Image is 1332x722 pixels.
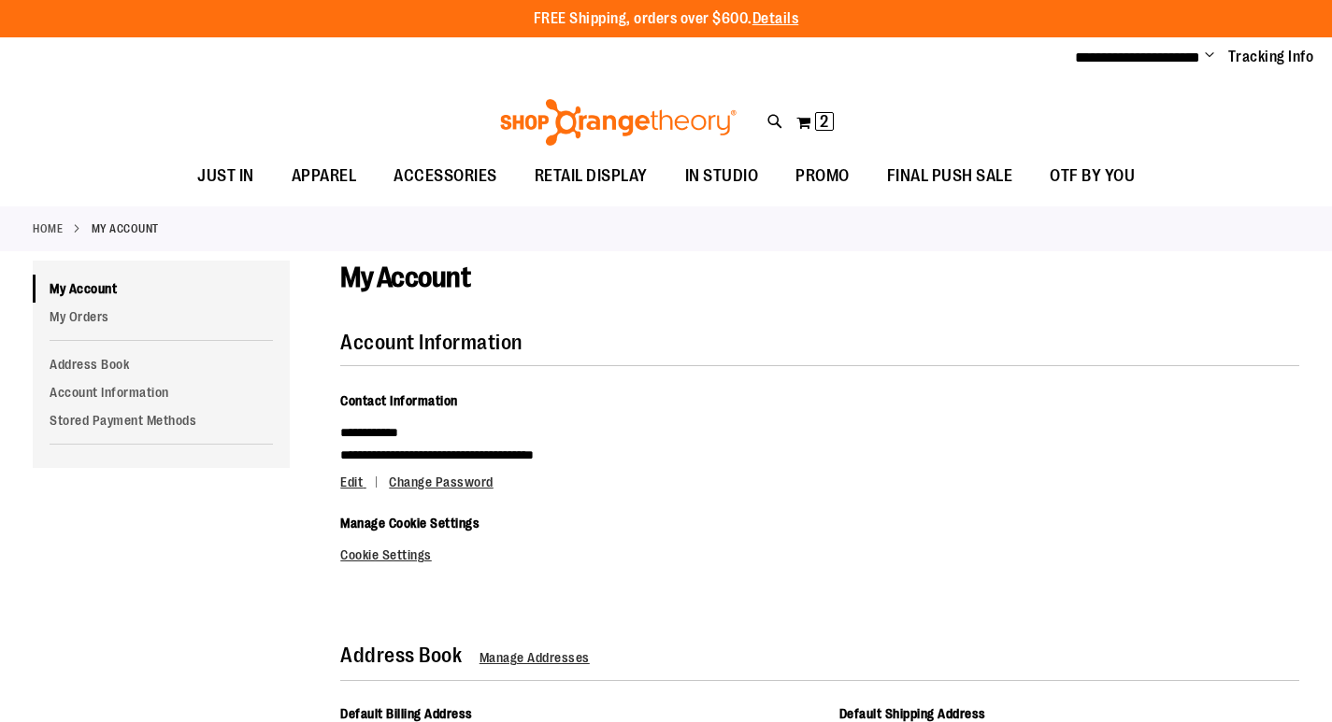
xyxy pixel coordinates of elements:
span: IN STUDIO [685,155,759,197]
a: My Account [33,275,290,303]
a: Cookie Settings [340,547,432,562]
a: RETAIL DISPLAY [516,155,666,198]
a: Stored Payment Methods [33,406,290,434]
span: Contact Information [340,393,458,408]
a: Details [752,10,799,27]
strong: Account Information [340,331,523,354]
a: JUST IN [179,155,273,198]
span: My Account [340,262,470,293]
strong: Address Book [340,644,462,667]
span: OTF BY YOU [1050,155,1135,197]
a: APPAREL [273,155,376,198]
span: PROMO [795,155,850,197]
span: ACCESSORIES [394,155,497,197]
span: Manage Cookie Settings [340,516,480,531]
button: Account menu [1205,48,1214,66]
a: Manage Addresses [480,650,590,665]
a: Edit [340,474,386,489]
a: My Orders [33,303,290,331]
img: Shop Orangetheory [497,99,739,146]
a: Account Information [33,378,290,406]
span: Default Billing Address [340,706,473,721]
a: OTF BY YOU [1031,155,1153,198]
span: FINAL PUSH SALE [887,155,1013,197]
a: Home [33,220,63,237]
a: Change Password [389,474,494,489]
span: JUST IN [197,155,254,197]
span: Default Shipping Address [839,706,986,721]
span: RETAIL DISPLAY [535,155,648,197]
a: ACCESSORIES [375,155,516,198]
a: IN STUDIO [666,155,778,198]
a: PROMO [777,155,868,198]
p: FREE Shipping, orders over $600. [534,8,799,30]
a: Tracking Info [1228,47,1314,67]
span: Edit [340,474,363,489]
span: 2 [820,112,828,131]
a: FINAL PUSH SALE [868,155,1032,198]
span: APPAREL [292,155,357,197]
a: Address Book [33,350,290,378]
strong: My Account [92,220,159,237]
